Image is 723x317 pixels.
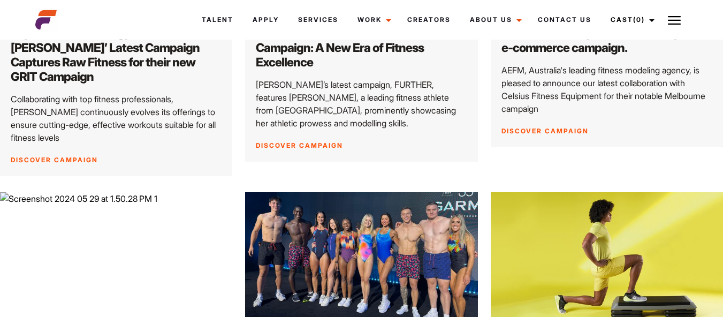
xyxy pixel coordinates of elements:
a: Apply [243,5,288,34]
a: Contact Us [528,5,601,34]
p: AEFM, Australia's leading fitness modeling agency, is pleased to announce our latest collaboratio... [501,64,712,115]
a: Work [348,5,398,34]
a: Cast(0) [601,5,661,34]
a: Talent [192,5,243,34]
a: About Us [460,5,528,34]
a: Services [288,5,348,34]
p: [PERSON_NAME]’s latest campaign, FURTHER, features [PERSON_NAME], a leading fitness athlete from ... [256,78,467,130]
p: Collaborating with top fitness professionals, [PERSON_NAME] continuously evolves its offerings to... [11,93,222,144]
img: Burger icon [668,14,681,27]
a: Discover Campaign [256,141,343,149]
a: Discover Campaign [501,127,589,135]
span: (0) [633,16,645,24]
h2: Montanna Stars in Lululemon’s Global Campaign: A New Era of Fitness Excellence [256,26,467,70]
a: Creators [398,5,460,34]
h2: Celsius delivers yet another exceptional e-commerce campaign. [501,26,712,55]
a: Discover Campaign [11,156,98,164]
img: cropped-aefm-brand-fav-22-square.png [35,9,57,31]
h2: Experience the Energy: [PERSON_NAME]’ Latest Campaign Captures Raw Fitness for their new GRIT Cam... [11,26,222,84]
